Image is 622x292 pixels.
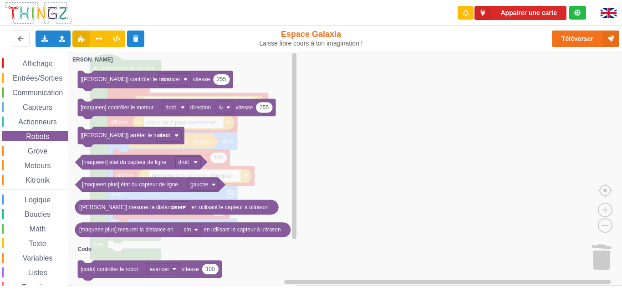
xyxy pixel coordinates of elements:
[219,104,223,111] text: ↻
[601,8,617,18] img: gb.png
[236,104,253,111] text: vitesse
[77,246,92,252] text: Codo
[79,204,184,210] text: [[PERSON_NAME]] mesurer la distance en
[82,181,178,188] text: [maqueen plus] état du capteur de ligne
[161,76,180,82] text: avancer
[260,104,269,111] text: 255
[11,74,64,82] span: Entrées/Sorties
[20,283,55,291] span: Fonctions
[192,204,269,210] text: en utilisant le capteur à ultrason
[25,133,51,140] span: Robots
[193,76,210,82] text: vitesse
[81,104,153,111] text: [maqueen] contrôler le moteur
[150,266,169,272] text: avancer
[165,104,176,111] text: droit
[81,76,171,82] text: [[PERSON_NAME]] contrôler le robot
[23,162,52,169] span: Moteurs
[23,196,52,204] span: Logique
[26,147,49,155] span: Grove
[190,104,211,111] text: direction
[569,6,586,20] div: Tu es connecté au serveur de création de Thingz
[27,240,47,247] span: Texte
[82,159,167,165] text: [maqueen] état du capteur de ligne
[474,6,566,20] button: Appairer une carte
[21,103,54,111] span: Capteurs
[24,176,51,184] span: Kitronik
[159,132,170,138] text: droit
[172,204,179,210] text: cm
[258,29,363,47] div: Espace Galaxia
[28,225,47,233] span: Math
[81,266,138,272] text: [codo] contrôler le robot
[27,269,49,277] span: Listes
[178,159,189,165] text: droit
[17,118,58,126] span: Actionneurs
[206,266,215,272] text: 100
[81,132,170,138] text: [[PERSON_NAME]] arrêter le moteur
[552,31,619,47] button: Téléverser
[184,226,191,233] text: cm
[67,56,113,63] text: [PERSON_NAME]
[11,89,64,97] span: Communication
[204,226,280,233] text: en utilisant le capteur à ultrason
[182,266,199,272] text: vitesse
[190,181,209,188] text: gauche
[21,60,54,67] span: Affichage
[79,226,173,233] text: [maqueen plus] mesurer la distance en
[4,1,72,25] img: thingz_logo.png
[258,40,363,47] div: Laisse libre cours à ton imagination !
[23,210,52,218] span: Boucles
[21,254,54,262] span: Variables
[217,76,226,82] text: 255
